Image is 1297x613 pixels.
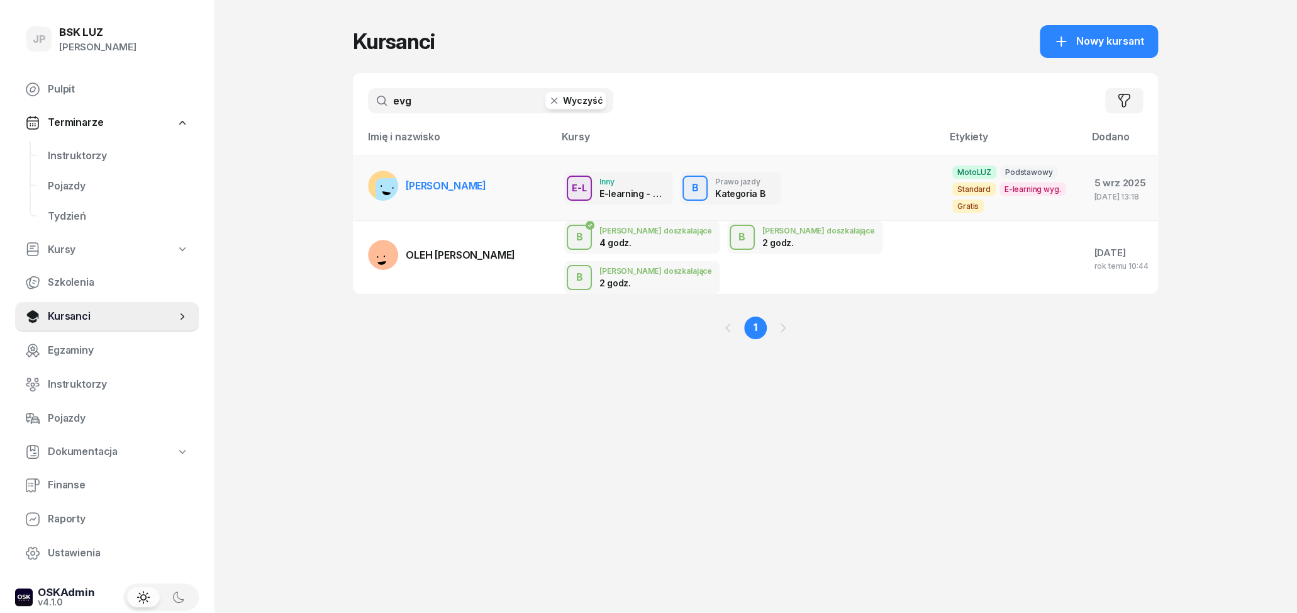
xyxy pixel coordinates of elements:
[59,39,136,55] div: [PERSON_NAME]
[406,179,486,192] span: [PERSON_NAME]
[48,274,189,291] span: Szkolenia
[48,477,189,493] span: Finanse
[15,538,199,568] a: Ustawienia
[15,588,33,606] img: logo-xs-dark@2x.png
[38,587,95,598] div: OSKAdmin
[952,200,984,213] span: Gratis
[599,177,665,186] div: Inny
[48,81,189,98] span: Pulpit
[733,227,750,248] div: B
[48,511,189,527] span: Raporty
[48,178,189,194] span: Pojazdy
[942,128,1084,155] th: Etykiety
[599,237,665,248] div: 4 godz.
[567,176,592,201] button: E-L
[15,301,199,332] a: Kursanci
[682,176,708,201] button: B
[406,249,515,261] span: OLEH [PERSON_NAME]
[571,227,588,248] div: B
[687,177,704,199] div: B
[715,188,765,199] div: Kategoria B
[48,242,75,258] span: Kursy
[59,27,136,38] div: BSK LUZ
[15,437,199,466] a: Dokumentacja
[567,265,592,290] button: B
[599,188,665,199] div: E-learning - 90 dni
[353,30,435,53] h1: Kursanci
[15,403,199,434] a: Pojazdy
[33,34,46,45] span: JP
[545,92,606,110] button: Wyczyść
[762,237,828,248] div: 2 godz.
[744,317,767,339] a: 1
[1094,175,1148,191] div: 5 wrz 2025
[15,369,199,400] a: Instruktorzy
[368,171,486,201] a: [PERSON_NAME]
[730,225,755,250] button: B
[762,227,875,235] div: [PERSON_NAME] doszkalające
[48,208,189,225] span: Tydzień
[48,410,189,427] span: Pojazdy
[1076,33,1144,50] span: Nowy kursant
[1094,262,1148,270] div: rok temu 10:44
[15,108,199,137] a: Terminarze
[48,308,176,325] span: Kursanci
[48,115,103,131] span: Terminarze
[38,171,199,201] a: Pojazdy
[15,470,199,500] a: Finanse
[368,240,515,270] a: OLEH [PERSON_NAME]
[999,183,1066,196] span: E-learning wyg.
[1094,245,1148,261] div: [DATE]
[15,267,199,298] a: Szkolenia
[952,166,996,179] span: MotoLUZ
[15,74,199,104] a: Pulpit
[571,267,588,288] div: B
[599,278,665,288] div: 2 godz.
[48,545,189,561] span: Ustawienia
[567,225,592,250] button: B
[554,128,942,155] th: Kursy
[38,598,95,607] div: v4.1.0
[15,335,199,366] a: Egzaminy
[15,235,199,264] a: Kursy
[48,148,189,164] span: Instruktorzy
[1040,25,1158,58] button: Nowy kursant
[599,227,712,235] div: [PERSON_NAME] doszkalające
[48,444,118,460] span: Dokumentacja
[353,128,554,155] th: Imię i nazwisko
[567,180,592,196] div: E-L
[38,201,199,232] a: Tydzień
[952,183,996,196] span: Standard
[1000,166,1057,179] span: Podstawowy
[599,267,712,275] div: [PERSON_NAME] doszkalające
[1094,193,1148,201] div: [DATE] 13:18
[715,177,765,186] div: Prawo jazdy
[368,88,613,113] input: Szukaj
[48,376,189,393] span: Instruktorzy
[38,141,199,171] a: Instruktorzy
[1084,128,1158,155] th: Dodano
[15,504,199,534] a: Raporty
[48,342,189,359] span: Egzaminy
